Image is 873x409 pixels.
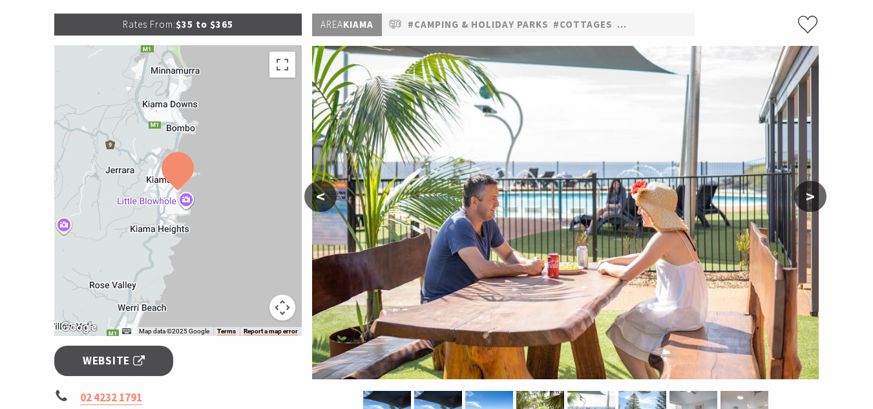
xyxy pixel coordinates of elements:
button: > [794,181,826,212]
span: Rates From: [123,18,176,30]
a: Report a map error [244,328,298,335]
a: Website [54,346,174,376]
button: Toggle fullscreen view [269,52,295,78]
button: Keyboard shortcuts [122,327,131,336]
a: 02 4232 1791 [80,390,142,405]
img: Outdoor eating area poolside [312,46,819,379]
span: Map data ©2025 Google [139,328,209,335]
span: Website [83,352,145,370]
span: Area [321,18,343,30]
button: < [304,181,337,212]
a: #Pet Friendly [617,17,692,33]
a: #Cottages [553,17,613,33]
img: Google [58,319,100,336]
a: #Camping & Holiday Parks [408,17,549,33]
p: $35 to $365 [54,14,302,36]
a: Open this area in Google Maps (opens a new window) [58,319,100,336]
p: Kiama [312,14,382,36]
a: Terms (opens in new tab) [217,328,236,335]
button: Map camera controls [269,295,295,320]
